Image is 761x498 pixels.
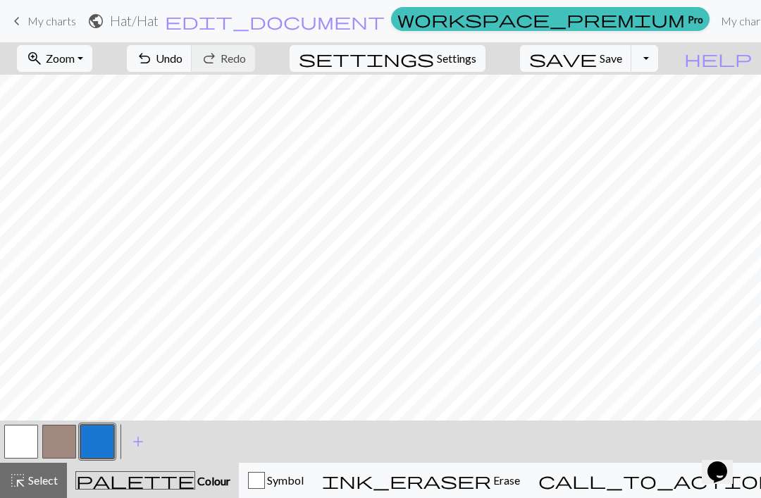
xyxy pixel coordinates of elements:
span: Colour [195,474,230,487]
button: SettingsSettings [290,45,485,72]
span: Select [26,473,58,487]
span: save [529,49,597,68]
span: edit_document [165,11,385,31]
span: settings [299,49,434,68]
span: workspace_premium [397,9,685,29]
h2: Hat / Hat [110,13,159,29]
span: palette [76,471,194,490]
span: undo [136,49,153,68]
span: Save [600,51,622,65]
span: zoom_in [26,49,43,68]
a: My charts [8,9,76,33]
button: Erase [313,463,529,498]
span: keyboard_arrow_left [8,11,25,31]
i: Settings [299,50,434,67]
span: ink_eraser [322,471,491,490]
button: Save [520,45,632,72]
span: My charts [27,14,76,27]
iframe: chat widget [702,442,747,484]
span: Erase [491,473,520,487]
span: Zoom [46,51,75,65]
button: Undo [127,45,192,72]
span: Symbol [265,473,304,487]
span: highlight_alt [9,471,26,490]
span: help [684,49,752,68]
a: Pro [391,7,710,31]
button: Zoom [17,45,92,72]
button: Colour [67,463,239,498]
span: Settings [437,50,476,67]
button: Symbol [239,463,313,498]
span: Undo [156,51,182,65]
span: public [87,11,104,31]
span: add [130,432,147,452]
